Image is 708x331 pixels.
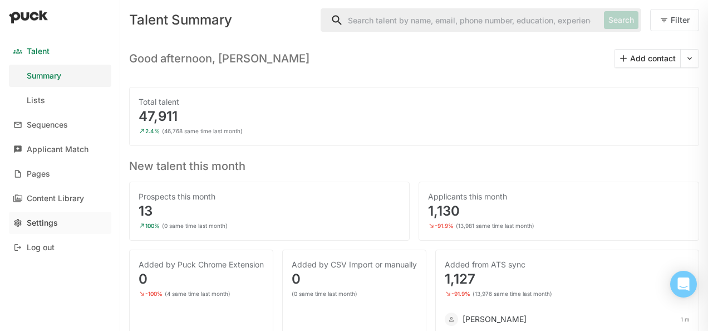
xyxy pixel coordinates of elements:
[162,128,243,134] div: (46,768 same time last month)
[165,290,230,297] div: (4 same time last month)
[292,259,417,270] div: Added by CSV Import or manually
[463,314,527,325] div: [PERSON_NAME]
[292,290,357,297] div: (0 same time last month)
[139,96,690,108] div: Total talent
[473,290,552,297] div: (13,976 same time last month)
[27,120,68,130] div: Sequences
[145,128,160,134] div: 2.4%
[129,155,699,173] h3: New talent this month
[139,110,690,123] div: 47,911
[129,13,312,27] div: Talent Summary
[428,205,690,218] div: 1,130
[670,271,697,298] div: Open Intercom Messenger
[9,138,111,160] a: Applicant Match
[145,222,160,229] div: 100%
[139,191,400,202] div: Prospects this month
[292,272,417,286] div: 0
[445,272,690,286] div: 1,127
[27,218,58,228] div: Settings
[681,316,690,323] div: 1 m
[139,272,264,286] div: 0
[27,47,50,56] div: Talent
[445,259,690,270] div: Added from ATS sync
[9,89,111,111] a: Lists
[139,259,264,270] div: Added by Puck Chrome Extension
[139,205,400,218] div: 13
[9,114,111,136] a: Sequences
[27,243,55,252] div: Log out
[614,50,680,67] button: Add contact
[321,9,599,31] input: Search
[9,212,111,234] a: Settings
[428,191,690,202] div: Applicants this month
[9,65,111,87] a: Summary
[451,290,470,297] div: -91.9%
[9,187,111,210] a: Content Library
[456,222,534,229] div: (13,981 same time last month)
[9,40,111,62] a: Talent
[162,222,228,229] div: (0 same time last month)
[27,71,61,81] div: Summary
[435,222,454,229] div: -91.9%
[9,163,111,185] a: Pages
[650,9,699,31] button: Filter
[145,290,163,297] div: -100%
[27,169,50,179] div: Pages
[27,194,84,203] div: Content Library
[27,96,45,105] div: Lists
[27,145,88,154] div: Applicant Match
[129,52,309,65] h3: Good afternoon, [PERSON_NAME]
